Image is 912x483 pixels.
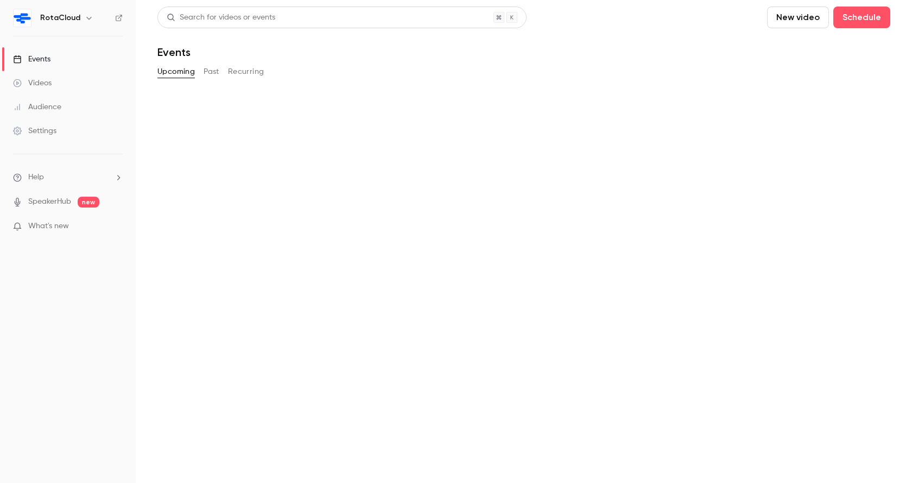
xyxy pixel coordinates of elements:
div: Videos [13,78,52,89]
button: Upcoming [157,63,195,80]
button: Schedule [833,7,890,28]
a: SpeakerHub [28,196,71,208]
h1: Events [157,46,191,59]
li: help-dropdown-opener [13,172,123,183]
span: Help [28,172,44,183]
button: Recurring [228,63,264,80]
button: New video [767,7,829,28]
div: Search for videos or events [167,12,275,23]
span: new [78,197,99,208]
span: What's new [28,221,69,232]
img: RotaCloud [14,9,31,27]
button: Past [204,63,219,80]
h6: RotaCloud [40,12,80,23]
div: Audience [13,102,61,112]
div: Events [13,54,50,65]
div: Settings [13,126,56,136]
